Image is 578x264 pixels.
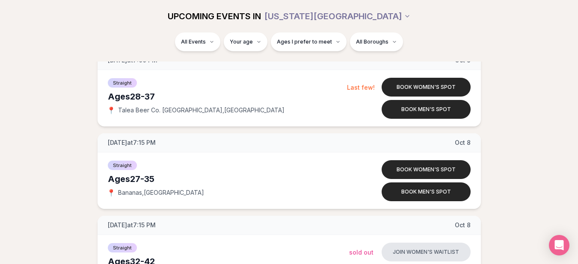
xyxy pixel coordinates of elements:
[108,78,137,88] span: Straight
[108,107,115,114] span: 📍
[168,10,261,22] span: UPCOMING EVENTS IN
[175,32,220,51] button: All Events
[271,32,347,51] button: Ages I prefer to meet
[230,38,253,45] span: Your age
[118,188,204,197] span: Bananas , [GEOGRAPHIC_DATA]
[108,91,347,103] div: Ages 28-37
[382,243,471,261] button: Join women's waitlist
[382,78,471,97] button: Book women's spot
[108,161,137,170] span: Straight
[108,221,156,229] span: [DATE] at 7:15 PM
[356,38,388,45] span: All Boroughs
[455,138,471,147] span: Oct 8
[382,182,471,201] button: Book men's spot
[455,221,471,229] span: Oct 8
[181,38,206,45] span: All Events
[108,243,137,252] span: Straight
[108,138,156,147] span: [DATE] at 7:15 PM
[549,235,569,255] div: Open Intercom Messenger
[108,189,115,196] span: 📍
[349,249,373,256] span: Sold Out
[118,106,285,114] span: Talea Beer Co. [GEOGRAPHIC_DATA] , [GEOGRAPHIC_DATA]
[347,84,375,91] span: Last few!
[264,7,411,26] button: [US_STATE][GEOGRAPHIC_DATA]
[108,173,349,185] div: Ages 27-35
[350,32,403,51] button: All Boroughs
[382,100,471,119] button: Book men's spot
[224,32,267,51] button: Your age
[382,160,471,179] button: Book women's spot
[277,38,332,45] span: Ages I prefer to meet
